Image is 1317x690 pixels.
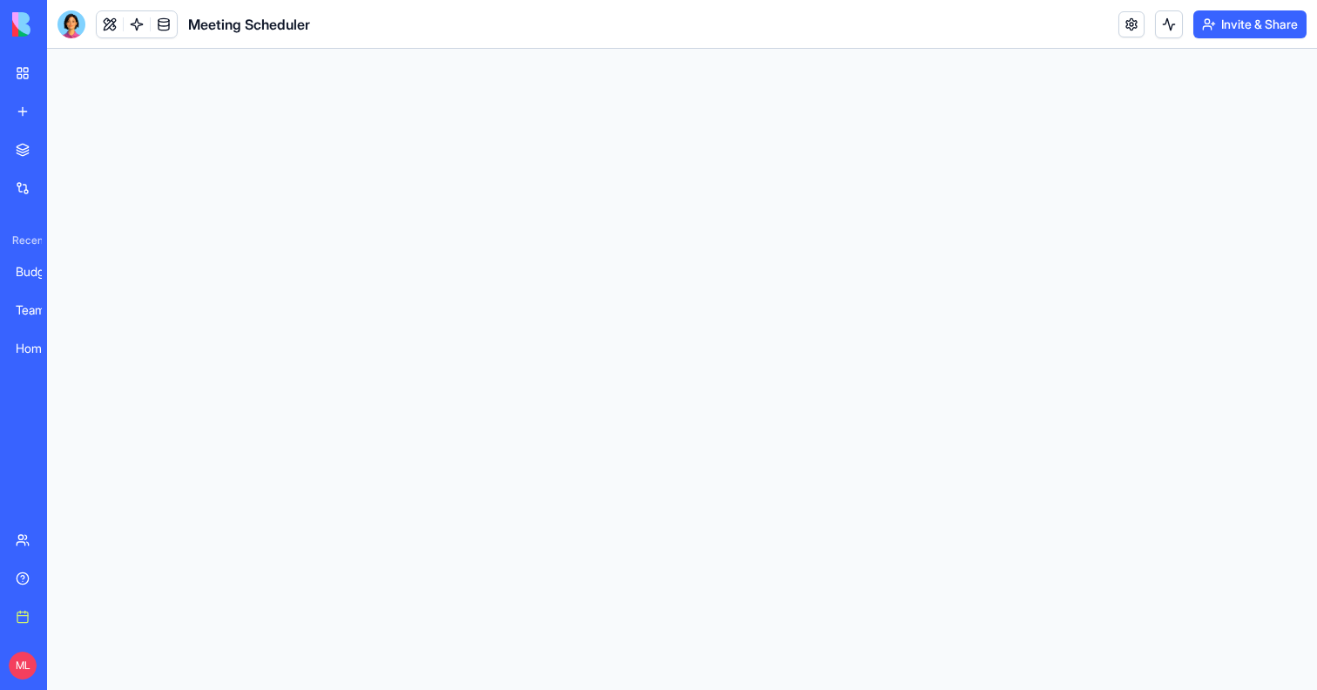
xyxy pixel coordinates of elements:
[16,263,64,281] div: Budget Tracker
[5,233,42,247] span: Recent
[1193,10,1307,38] button: Invite & Share
[16,301,64,319] div: TeamFlow
[5,254,75,289] a: Budget Tracker
[12,12,120,37] img: logo
[5,293,75,328] a: TeamFlow
[5,331,75,366] a: HomeHub
[9,652,37,680] span: ML
[188,14,310,35] span: Meeting Scheduler
[16,340,64,357] div: HomeHub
